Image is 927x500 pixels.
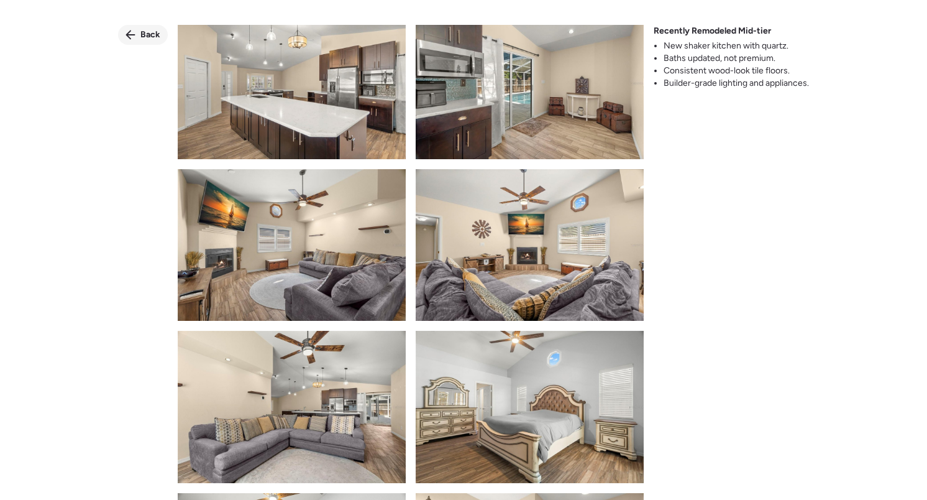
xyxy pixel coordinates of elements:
[416,169,644,321] img: product
[140,29,160,41] span: Back
[664,65,809,77] li: Consistent wood-look tile floors.
[178,7,406,159] img: product
[664,52,809,65] li: Baths updated, not premium.
[416,7,644,159] img: product
[178,169,406,321] img: product
[654,25,771,37] span: Recently Remodeled Mid-tier
[416,331,644,483] img: product
[664,40,809,52] li: New shaker kitchen with quartz.
[664,77,809,90] li: Builder-grade lighting and appliances.
[178,331,406,483] img: product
